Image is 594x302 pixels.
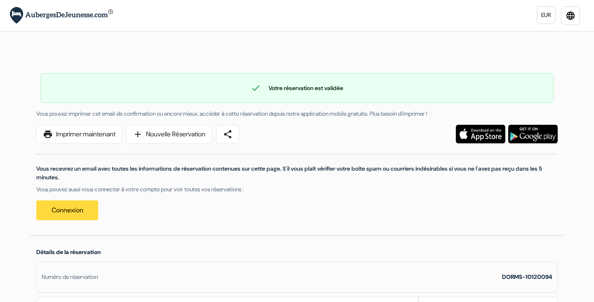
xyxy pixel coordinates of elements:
strong: DORMS-10120094 [502,273,552,281]
span: add [133,129,143,139]
a: printImprimer maintenant [36,125,122,144]
span: Vous pouvez imprimer cet email de confirmation ou encore mieux, accéder à cette réservation depui... [36,110,427,117]
a: share [216,125,239,144]
span: print [43,129,53,139]
span: check [251,83,261,93]
img: Téléchargez l'application gratuite [456,125,505,143]
p: Vous recevrez un email avec toutes les informations de réservation contenues sur cette page. S'il... [36,164,558,182]
a: Connexion [36,200,98,220]
a: EUR [537,6,556,24]
i: language [566,11,575,21]
img: AubergesDeJeunesse.com [10,7,113,24]
img: Téléchargez l'application gratuite [508,125,558,143]
p: Vous pouvez aussi vous connecter à votre compte pour voir toutes vos réservations : [36,185,558,194]
a: language [561,6,580,25]
a: addNouvelle Réservation [126,125,212,144]
div: Votre réservation est validée [41,83,553,93]
div: Numéro de réservation [42,273,98,281]
span: Détails de la réservation [36,248,101,256]
span: share [223,129,233,139]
